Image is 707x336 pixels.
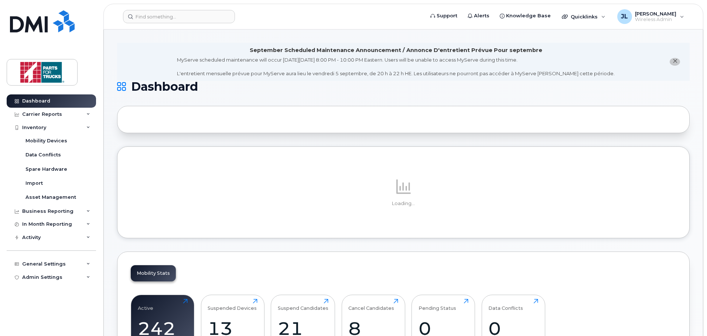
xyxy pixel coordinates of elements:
span: Dashboard [131,81,198,92]
div: Cancel Candidates [348,299,394,311]
button: close notification [670,58,680,66]
div: Suspended Devices [208,299,257,311]
div: Active [138,299,153,311]
div: MyServe scheduled maintenance will occur [DATE][DATE] 8:00 PM - 10:00 PM Eastern. Users will be u... [177,56,615,77]
div: Pending Status [419,299,456,311]
div: Suspend Candidates [278,299,328,311]
div: September Scheduled Maintenance Announcement / Annonce D'entretient Prévue Pour septembre [250,46,542,54]
div: Data Conflicts [488,299,523,311]
p: Loading... [131,200,676,207]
